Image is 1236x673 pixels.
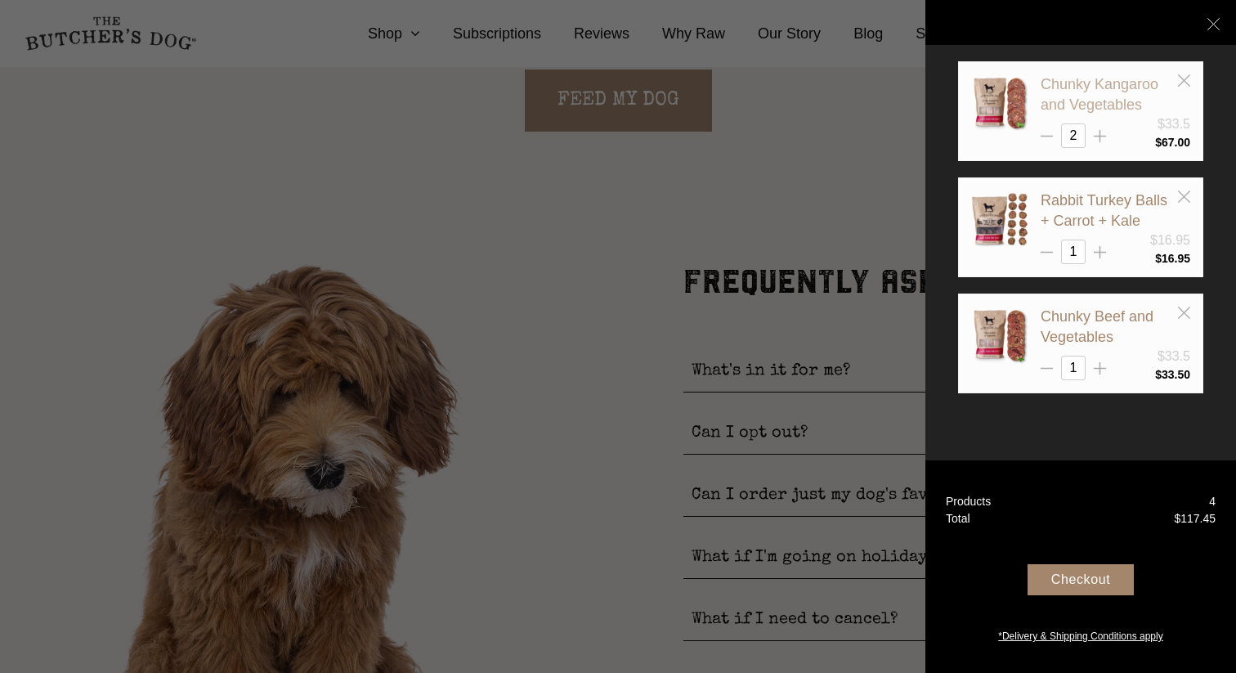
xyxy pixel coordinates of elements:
div: $33.5 [1158,347,1190,366]
div: $16.95 [1150,231,1190,250]
a: Chunky Kangaroo and Vegetables [1041,76,1158,113]
span: $ [1155,136,1162,149]
span: $ [1155,252,1162,265]
a: Rabbit Turkey Balls + Carrot + Kale [1041,192,1167,229]
span: $ [1174,512,1180,525]
img: Chunky Beef and Vegetables [971,307,1028,364]
a: *Delivery & Shipping Conditions apply [925,625,1236,644]
div: Products [946,493,991,510]
div: 4 [1209,493,1216,510]
bdi: 16.95 [1155,252,1190,265]
div: Total [946,510,970,527]
bdi: 67.00 [1155,136,1190,149]
bdi: 33.50 [1155,368,1190,381]
bdi: 117.45 [1174,512,1216,525]
div: Checkout [1028,564,1134,595]
a: Chunky Beef and Vegetables [1041,308,1153,345]
img: Chunky Kangaroo and Vegetables [971,74,1028,132]
a: Products 4 Total $117.45 Checkout [925,460,1236,673]
div: $33.5 [1158,114,1190,134]
span: $ [1155,368,1162,381]
img: Rabbit Turkey Balls + Carrot + Kale [971,191,1028,248]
